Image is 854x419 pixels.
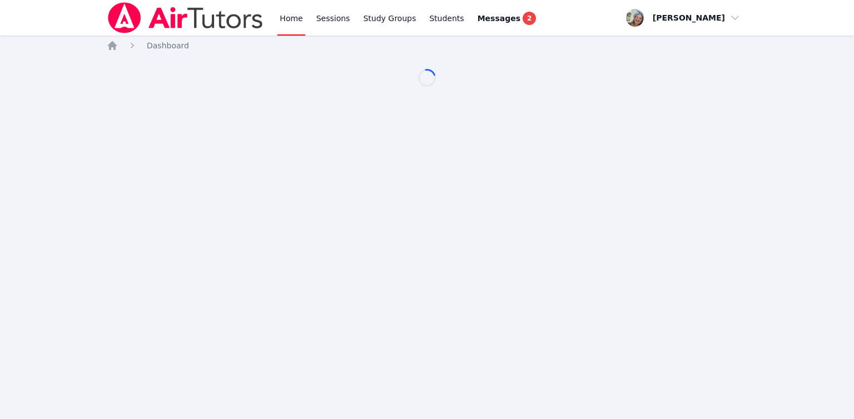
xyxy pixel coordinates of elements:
[147,41,189,50] span: Dashboard
[478,13,520,24] span: Messages
[523,12,536,25] span: 2
[107,40,747,51] nav: Breadcrumb
[147,40,189,51] a: Dashboard
[107,2,264,33] img: Air Tutors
